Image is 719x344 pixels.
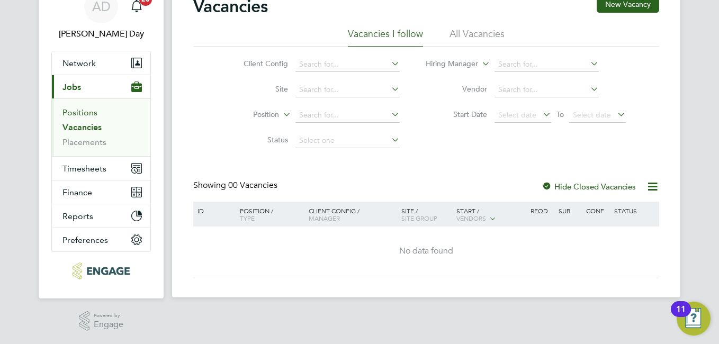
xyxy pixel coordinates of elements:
label: Hide Closed Vacancies [542,182,636,192]
span: Engage [94,320,123,329]
span: Manager [309,214,340,222]
a: Go to home page [51,262,151,279]
div: No data found [195,246,658,257]
input: Search for... [295,57,400,72]
input: Search for... [295,108,400,123]
input: Search for... [495,83,599,97]
label: Position [218,110,279,120]
button: Jobs [52,75,150,98]
span: Select date [498,110,536,120]
div: 11 [676,309,686,323]
button: Timesheets [52,157,150,180]
input: Search for... [495,57,599,72]
button: Reports [52,204,150,228]
label: Client Config [227,59,288,68]
a: Placements [62,137,106,147]
span: Timesheets [62,164,106,174]
span: Reports [62,211,93,221]
li: Vacancies I follow [348,28,423,47]
label: Site [227,84,288,94]
span: Network [62,58,96,68]
li: All Vacancies [450,28,505,47]
div: Jobs [52,98,150,156]
button: Preferences [52,228,150,251]
span: Finance [62,187,92,197]
label: Hiring Manager [417,59,478,69]
a: Positions [62,107,97,117]
div: Start / [454,202,528,228]
div: Client Config / [306,202,399,227]
div: Status [612,202,658,220]
a: Powered byEngage [79,311,124,331]
span: Powered by [94,311,123,320]
div: Position / [232,202,306,227]
a: Vacancies [62,122,102,132]
div: Conf [583,202,611,220]
label: Status [227,135,288,144]
div: Site / [399,202,454,227]
span: 00 Vacancies [228,180,277,191]
div: Sub [556,202,583,220]
div: Reqd [528,202,555,220]
span: Amie Day [51,28,151,40]
span: Vendors [456,214,486,222]
span: Site Group [401,214,437,222]
div: ID [195,202,232,220]
span: To [553,107,567,121]
label: Vendor [426,84,487,94]
button: Open Resource Center, 11 new notifications [677,302,711,336]
input: Select one [295,133,400,148]
span: Preferences [62,235,108,245]
span: Select date [573,110,611,120]
img: morganhunt-logo-retina.png [73,262,129,279]
span: Jobs [62,82,81,92]
div: Showing [193,180,280,191]
label: Start Date [426,110,487,119]
button: Network [52,51,150,75]
span: Type [240,214,255,222]
input: Search for... [295,83,400,97]
button: Finance [52,180,150,204]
